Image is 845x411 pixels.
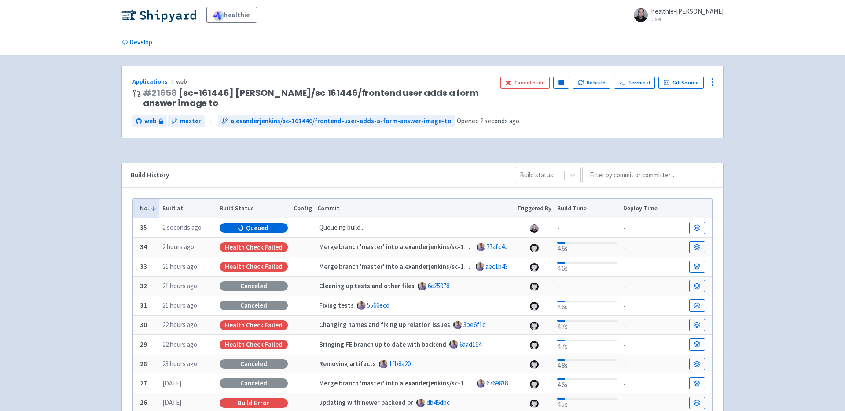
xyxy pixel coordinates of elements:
div: 4.8s [557,357,617,371]
strong: Merge branch 'master' into alexanderjenkins/sc-161446/frontend-user-adds-a-form-answer-image-to [319,262,621,271]
a: 1fb8a20 [389,360,411,368]
div: 4.5s [557,396,617,410]
a: web [132,115,167,127]
time: 21 hours ago [162,282,197,290]
div: Health check failed [220,242,288,252]
b: 34 [140,242,147,251]
div: - [623,339,683,351]
time: 21 hours ago [162,301,197,309]
div: - [623,241,683,253]
div: - [623,319,683,331]
a: Applications [132,77,176,85]
a: master [168,115,205,127]
button: Rebuild [573,77,610,89]
a: Build Details [689,280,705,292]
b: 26 [140,398,147,407]
strong: Merge branch 'master' into alexanderjenkins/sc-161446/frontend-user-adds-a-form-answer-image-to [319,379,621,387]
button: Cancel build [500,77,550,89]
div: Health check failed [220,340,288,349]
div: 4.6s [557,260,617,274]
b: 27 [140,379,147,387]
div: 4.6s [557,299,617,312]
button: Pause [553,77,569,89]
div: - [623,261,683,273]
b: 31 [140,301,147,309]
b: 35 [140,223,147,231]
th: Build Status [217,199,290,218]
th: Config [290,199,315,218]
div: - [623,358,683,370]
div: - [623,280,683,292]
span: Queued [246,224,268,232]
a: #21658 [143,87,177,99]
small: User [651,16,724,22]
b: 28 [140,360,147,368]
a: Build Details [689,222,705,234]
a: Build Details [689,377,705,389]
a: 6769838 [486,379,508,387]
div: - [623,397,683,409]
span: [sc-161446] [PERSON_NAME]/sc 161446/frontend user adds a form answer image to [143,88,493,108]
div: - [623,222,683,234]
time: [DATE] [162,398,181,407]
a: Build Details [689,397,705,409]
span: ← [208,116,215,126]
button: No. [140,204,157,213]
div: Canceled [220,378,288,388]
th: Commit [315,199,514,218]
img: Shipyard logo [121,8,196,22]
strong: Fixing tests [319,301,354,309]
a: 3be6f1d [463,320,486,329]
a: 6aad194 [459,340,481,349]
time: [DATE] [162,379,181,387]
div: 4.6s [557,240,617,254]
strong: Cleaning up tests and other files [319,282,415,290]
time: 22 hours ago [162,340,197,349]
a: 5566ecd [367,301,389,309]
th: Built at [159,199,217,218]
a: alexanderjenkins/sc-161446/frontend-user-adds-a-form-answer-image-to [218,115,455,127]
a: healthie [206,7,257,23]
strong: updating with newer backend pr [319,398,413,407]
time: 23 hours ago [162,360,197,368]
b: 29 [140,340,147,349]
span: web [176,77,188,85]
div: - [557,280,617,292]
strong: Changing names and fixing up relation issues [319,320,450,329]
a: aec1b43 [485,262,508,271]
b: 32 [140,282,147,290]
strong: Merge branch 'master' into alexanderjenkins/sc-161446/frontend-user-adds-a-form-answer-image-to [319,242,621,251]
a: healthie-[PERSON_NAME] User [628,8,724,22]
a: 6c25078 [428,282,449,290]
time: 22 hours ago [162,320,197,329]
b: 33 [140,262,147,271]
a: Build Details [689,299,705,312]
div: - [623,378,683,389]
a: db46dbc [426,398,450,407]
span: healthie-[PERSON_NAME] [651,7,724,15]
div: Health check failed [220,320,288,330]
a: Develop [121,30,152,55]
span: Queueing build... [319,223,364,233]
span: master [180,116,201,126]
time: 2 seconds ago [162,223,202,231]
a: Build Details [689,358,705,370]
div: Health check failed [220,262,288,272]
strong: Removing artifacts [319,360,376,368]
a: Build Details [689,319,705,331]
div: - [623,300,683,312]
th: Triggered By [514,199,555,218]
b: 30 [140,320,147,329]
div: 4.6s [557,377,617,390]
span: alexanderjenkins/sc-161446/frontend-user-adds-a-form-answer-image-to [231,116,452,126]
div: - [557,222,617,234]
div: Canceled [220,281,288,291]
div: Canceled [220,359,288,369]
div: 4.7s [557,318,617,332]
time: 21 hours ago [162,262,197,271]
a: Terminal [614,77,655,89]
span: web [144,116,156,126]
th: Build Time [554,199,620,218]
div: 4.7s [557,338,617,352]
time: 2 seconds ago [480,117,519,125]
